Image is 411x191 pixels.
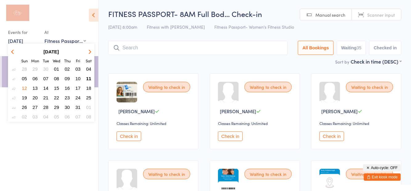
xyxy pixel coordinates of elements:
[52,93,61,102] button: 22
[54,66,59,72] span: 01
[76,85,81,91] span: 17
[84,113,93,121] button: 08
[143,169,190,179] div: Waiting to check in
[6,5,29,21] img: Fitness with Zoe
[298,41,334,55] button: All Bookings
[31,113,40,121] button: 03
[12,76,15,81] em: 41
[108,24,137,30] span: [DATE] 8:00am
[76,105,81,110] span: 31
[86,58,92,63] small: Saturday
[31,58,39,63] small: Monday
[86,66,91,72] span: 04
[20,84,29,92] button: 12
[65,66,70,72] span: 02
[337,41,366,55] button: Waiting35
[31,93,40,102] button: 20
[357,45,362,50] div: 35
[52,113,61,121] button: 05
[54,76,59,81] span: 08
[54,95,59,100] span: 22
[84,74,93,83] button: 11
[118,108,155,114] span: [PERSON_NAME]
[319,169,340,189] img: image1740521983.png
[364,173,401,181] button: Exit kiosk mode
[54,105,59,110] span: 29
[73,93,83,102] button: 24
[218,131,243,141] button: Check in
[20,113,29,121] button: 02
[351,58,401,65] div: Check in time (DESC)
[117,82,137,102] img: image1695272841.png
[143,82,190,92] div: Waiting to check in
[84,84,93,92] button: 18
[20,74,29,83] button: 05
[31,84,40,92] button: 13
[315,12,345,18] span: Manual search
[43,95,48,100] span: 21
[8,37,23,44] a: [DATE]
[21,58,28,63] small: Sunday
[12,86,15,91] em: 42
[84,65,93,73] button: 04
[2,56,98,87] a: 8:00 -8:45 amFITNESS PASSPORT- 8AM Full Body HiitFitness with [PERSON_NAME]
[43,105,48,110] span: 28
[65,85,70,91] span: 16
[22,114,27,119] span: 02
[63,65,72,73] button: 02
[76,66,81,72] span: 03
[52,65,61,73] button: 01
[43,85,48,91] span: 14
[41,113,51,121] button: 04
[218,121,294,126] div: Classes Remaining: Unlimited
[218,169,239,189] img: image1741738383.png
[52,103,61,111] button: 29
[31,103,40,111] button: 27
[76,58,80,63] small: Friday
[63,74,72,83] button: 09
[86,85,91,91] span: 18
[319,131,344,141] button: Check in
[86,114,91,119] span: 08
[54,85,59,91] span: 15
[76,76,81,81] span: 10
[41,65,51,73] button: 30
[117,131,141,141] button: Check in
[52,74,61,83] button: 08
[53,58,60,63] small: Wednesday
[63,84,72,92] button: 16
[321,108,358,114] span: [PERSON_NAME]
[63,103,72,111] button: 30
[84,93,93,102] button: 25
[214,24,294,30] span: Fitness Passport- Women's Fitness Studio
[20,93,29,102] button: 19
[8,27,38,37] div: Events for
[245,82,292,92] div: Waiting to check in
[41,103,51,111] button: 28
[65,76,70,81] span: 09
[73,84,83,92] button: 17
[43,49,59,54] strong: [DATE]
[220,108,256,114] span: [PERSON_NAME]
[363,164,401,172] button: Auto-cycle: OFF
[76,95,81,100] span: 24
[43,58,49,63] small: Tuesday
[73,113,83,121] button: 07
[245,169,292,179] div: Waiting to check in
[73,65,83,73] button: 03
[43,114,48,119] span: 04
[12,95,15,100] em: 43
[76,114,81,119] span: 07
[33,105,38,110] span: 27
[65,95,70,100] span: 23
[33,66,38,72] span: 29
[22,76,27,81] span: 05
[63,113,72,121] button: 06
[12,67,15,72] em: 40
[12,105,15,110] em: 44
[33,114,38,119] span: 03
[86,95,91,100] span: 25
[33,85,38,91] span: 13
[346,82,393,92] div: Waiting to check in
[54,114,59,119] span: 05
